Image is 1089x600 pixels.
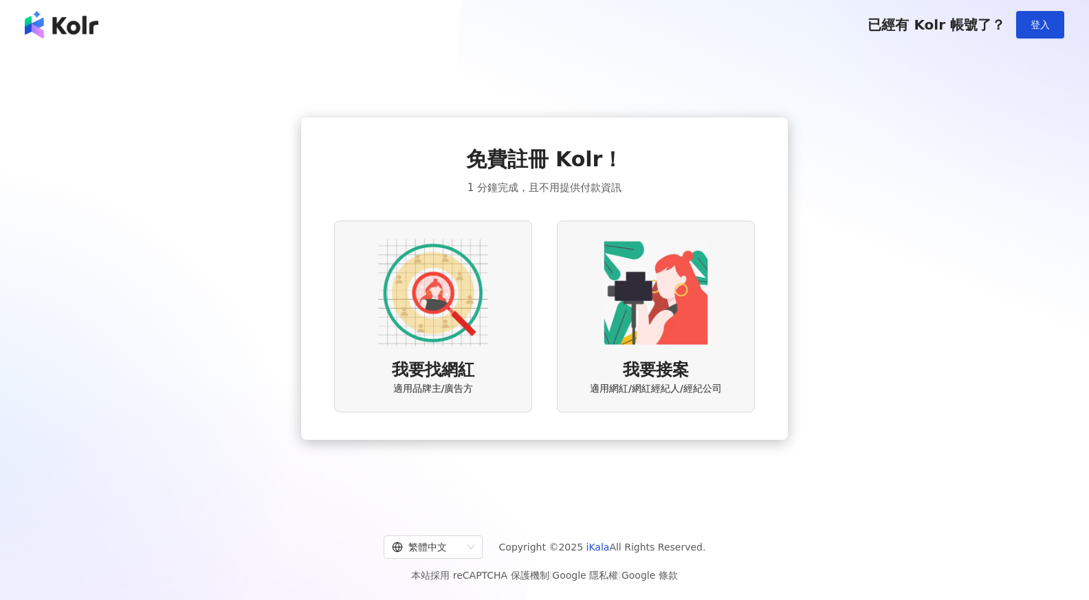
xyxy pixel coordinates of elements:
[411,567,677,584] span: 本站採用 reCAPTCHA 保護機制
[1016,11,1064,38] button: 登入
[467,179,621,196] span: 1 分鐘完成，且不用提供付款資訊
[623,359,689,382] span: 我要接案
[549,570,553,581] span: |
[601,238,711,348] img: KOL identity option
[392,359,474,382] span: 我要找網紅
[499,539,706,555] span: Copyright © 2025 All Rights Reserved.
[618,570,621,581] span: |
[1031,19,1050,30] span: 登入
[25,11,98,38] img: logo
[393,382,474,396] span: 適用品牌主/廣告方
[590,382,721,396] span: 適用網紅/網紅經紀人/經紀公司
[868,16,1005,33] span: 已經有 Kolr 帳號了？
[466,145,624,174] span: 免費註冊 Kolr！
[392,536,462,558] div: 繁體中文
[621,570,678,581] a: Google 條款
[552,570,618,581] a: Google 隱私權
[378,238,488,348] img: AD identity option
[586,542,610,553] a: iKala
